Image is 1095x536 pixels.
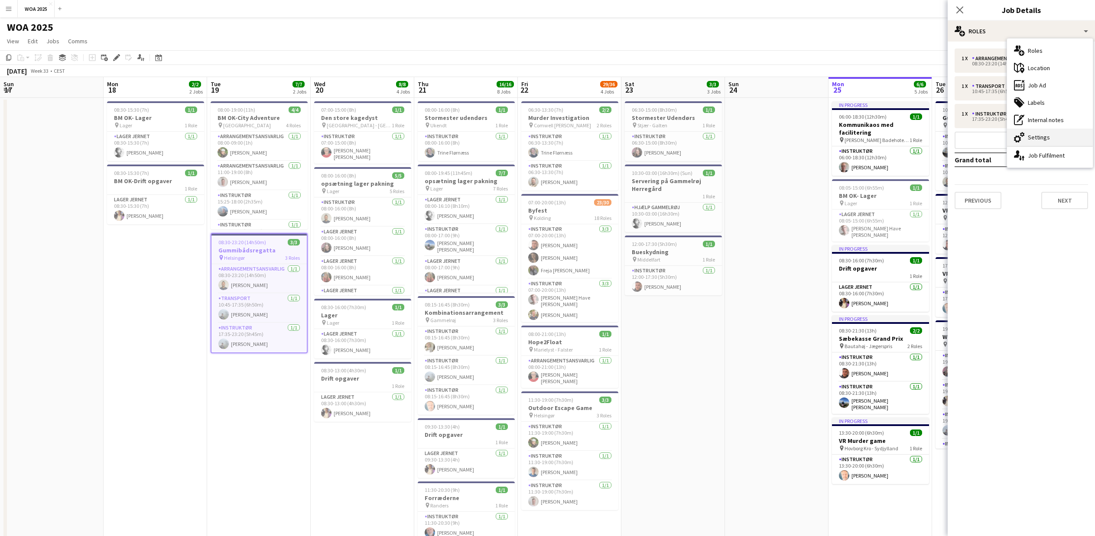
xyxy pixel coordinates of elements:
span: Helsingør [534,412,555,419]
span: 1/1 [185,170,197,176]
app-job-card: In progress06:00-18:30 (12h30m)1/1Kommunikaos med facilitering [PERSON_NAME] Badehotel - [GEOGRAP... [832,101,929,176]
span: 1 Role [702,122,715,129]
h3: Den store kagedyst [314,114,411,122]
button: Previous [955,192,1001,209]
span: 1 Role [910,273,922,279]
app-card-role: Instruktør1/108:00-16:00 (8h)Trine Flørnæss [418,132,515,161]
span: 26 [934,85,946,95]
div: Roles [1007,42,1093,59]
app-job-card: 08:30-15:30 (7h)1/1BM OK- Lager Lager1 RoleLager Jernet1/108:30-15:30 (7h)[PERSON_NAME] [107,101,204,161]
span: Comms [68,37,88,45]
app-card-role: Instruktør1/117:35-23:20 (5h45m)[PERSON_NAME] [211,323,307,352]
span: 2/2 [910,327,922,334]
span: Lager [327,188,339,194]
h3: Sæbekasse Grand Prix [832,335,929,342]
span: [GEOGRAPHIC_DATA] - [GEOGRAPHIC_DATA] [327,122,392,129]
span: Lager [327,320,339,326]
app-job-card: 08:15-16:45 (8h30m)3/3Kombinationsarrangement Gammelrøj3 RolesInstruktør1/108:15-16:45 (8h30m)[PE... [418,296,515,415]
h3: BM OK- Lager [107,114,204,122]
h3: Kommunikaos med facilitering [832,121,929,136]
app-job-card: 09:30-13:30 (4h)1/1Drift opgaver1 RoleLager Jernet1/109:30-13:30 (4h)[PERSON_NAME] [418,418,515,478]
app-job-card: 10:30-03:00 (16h30m) (Sun)1/1Servering på Gammelrøj Herregård1 RoleHjælp Gammelrøj1/110:30-03:00 ... [625,165,722,232]
app-card-role: Instruktør1/115:25-18:00 (2h35m)[PERSON_NAME] [211,191,308,220]
span: 1/1 [910,184,922,191]
span: 1/1 [910,257,922,264]
button: Next [1041,192,1088,209]
span: 7 Roles [493,185,508,192]
span: 13:30-20:00 (6h30m) [839,429,884,436]
div: 06:30-15:00 (8h30m)1/1Stormester Udendørs Stjær - Galten1 RoleInstruktør1/106:30-15:00 (8h30m)[PE... [625,101,722,161]
span: Sun [728,80,739,88]
app-card-role: Instruktør1/108:15-16:45 (8h30m)[PERSON_NAME] [418,356,515,385]
span: 08:30-13:00 (4h30m) [321,367,366,374]
h3: Servering på Gammelrøj Herregård [625,177,722,193]
h3: Lager [314,311,411,319]
app-card-role: Lager Jernet1/108:30-16:00 (7h30m)[PERSON_NAME] [832,282,929,312]
span: Sat [625,80,634,88]
span: 08:05-15:00 (6h55m) [839,184,884,191]
span: 18 [106,85,118,95]
h3: BM OK-Drift opgaver [107,177,204,185]
div: 10:00-19:00 (9h)2/2Gummibådsregatta Fugledegaard, Tissø Vikingecenter2 RolesInstruktør1/110:00-16... [936,101,1033,191]
app-card-role: Instruktør1/110:00-16:00 (6h)[PERSON_NAME] [936,132,1033,161]
h3: BM OK-City Adventure [211,114,308,122]
a: View [3,36,23,47]
span: 2/2 [599,107,611,113]
app-card-role: Instruktør1/111:30-19:00 (7h30m)[PERSON_NAME] [521,422,618,451]
span: 08:30-16:00 (7h30m) [321,304,366,310]
span: Tue [936,80,946,88]
app-job-card: 08:05-15:00 (6h55m)1/1BM OK- Lager Lager1 RoleLager Jernet1/108:05-15:00 (6h55m)[PERSON_NAME] Hav... [832,179,929,242]
app-job-card: 08:30-23:20 (14h50m)3/3Gummibådsregatta Helsingør3 RolesArrangementsansvarlig1/108:30-23:20 (14h5... [211,233,308,353]
app-job-card: 08:30-15:30 (7h)1/1BM OK-Drift opgaver1 RoleLager Jernet1/108:30-15:30 (7h)[PERSON_NAME] [107,165,204,224]
span: 4 Roles [286,122,301,129]
span: Wed [314,80,325,88]
span: 08:00-16:00 (8h) [321,172,356,179]
h3: Byfest [521,207,618,214]
a: Jobs [43,36,63,47]
h3: Drift opgaver [418,431,515,439]
span: Lager [845,200,857,207]
app-card-role: Instruktør1/106:30-15:00 (8h30m)[PERSON_NAME] [625,132,722,161]
div: Internal notes [1007,111,1093,129]
div: 1 x [962,55,972,61]
div: Transport [972,83,1008,89]
span: 1 Role [392,320,404,326]
app-card-role: Lager Jernet1/108:30-13:00 (4h30m)[PERSON_NAME] [314,392,411,422]
app-card-role: Lager Jernet1/108:30-16:00 (7h30m)[PERSON_NAME] [314,329,411,358]
h3: VR Murder game [832,437,929,445]
div: [DATE] [7,67,27,75]
span: [GEOGRAPHIC_DATA] [223,122,271,129]
app-card-role: Instruktør1/112:30-17:30 (5h)[PERSON_NAME] [936,224,1033,254]
div: Arrangementsansvarlig [972,55,1043,61]
app-job-card: 12:30-17:30 (5h)1/1VR Murder Game [GEOGRAPHIC_DATA]/[GEOGRAPHIC_DATA]1 RoleInstruktør1/112:30-17:... [936,194,1033,254]
app-job-card: 17:30-22:00 (4h30m)1/1VR Murder game Gammelrøj1 RoleInstruktør1/117:30-22:00 (4h30m)[PERSON_NAME] [936,257,1033,317]
span: 07:00-20:00 (13h) [528,199,566,206]
div: Settings [1007,129,1093,146]
span: Sun [3,80,14,88]
app-card-role: Instruktør1/108:00-16:00 (8h)[PERSON_NAME] [314,197,411,227]
div: 2 Jobs [189,88,203,95]
h3: opsætning lager pakning [314,180,411,187]
app-card-role: Lager Jernet1/108:00-16:00 (8h)[PERSON_NAME] [314,227,411,256]
span: Mon [107,80,118,88]
app-card-role: Instruktør1/108:15-16:45 (8h30m)[PERSON_NAME] [418,385,515,415]
app-job-card: In progress08:30-21:30 (13h)2/2Sæbekasse Grand Prix Bautahøj - Jægerspris2 RolesInstruktør1/108:3... [832,315,929,414]
app-card-role: Lager Jernet1/108:30-15:30 (7h)[PERSON_NAME] [107,195,204,224]
span: 16/16 [497,81,514,87]
div: 11:30-19:00 (7h30m)3/3Outdoor Escape Game Helsingør3 RolesInstruktør1/111:30-19:00 (7h30m)[PERSON... [521,391,618,510]
app-job-card: 08:00-19:45 (11h45m)7/7opsætning lager pakning Lager7 RolesLager Jernet1/108:00-16:10 (8h10m)[PER... [418,165,515,293]
span: 1/1 [910,113,922,120]
app-card-role: Instruktør1/108:15-16:45 (8h30m)[PERSON_NAME] [418,326,515,356]
h3: Gummibådsregatta [936,114,1033,122]
span: 1/1 [496,107,508,113]
app-job-card: 08:30-16:00 (7h30m)1/1Lager Lager1 RoleLager Jernet1/108:30-16:00 (7h30m)[PERSON_NAME] [314,299,411,358]
span: 06:30-15:00 (8h30m) [632,107,677,113]
h3: Stormester udendørs [418,114,515,122]
span: 12:00-17:30 (5h30m) [632,241,677,247]
div: 12:00-17:30 (5h30m)1/1Bueskydning Middelfart1 RoleInstruktør1/112:00-17:30 (5h30m)[PERSON_NAME] [625,236,722,295]
div: 2 Jobs [293,88,306,95]
h3: Murder Investigation [521,114,618,122]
